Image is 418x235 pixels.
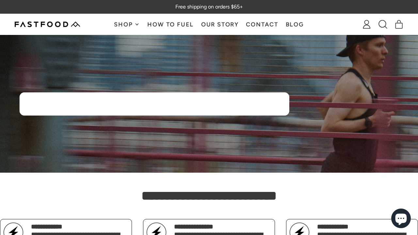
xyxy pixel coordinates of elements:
a: How To Fuel [144,14,197,35]
a: Our Story [198,14,243,35]
a: Contact [242,14,282,35]
a: Blog [282,14,308,35]
button: Shop [110,14,144,35]
img: Fastfood [15,22,80,27]
inbox-online-store-chat: Shopify online store chat [389,209,413,230]
span: Shop [114,22,134,27]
